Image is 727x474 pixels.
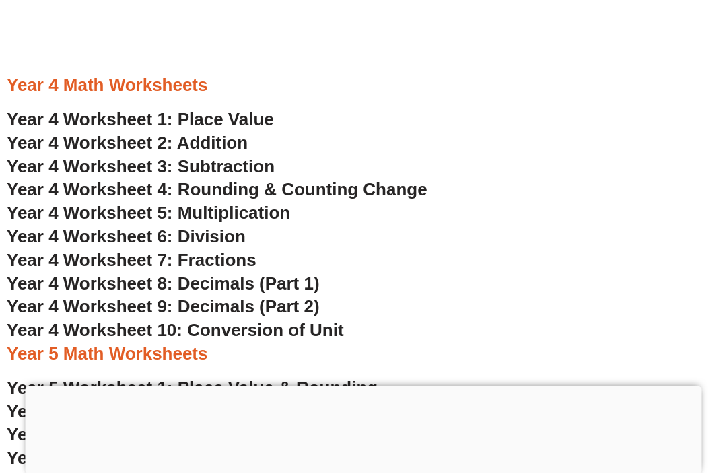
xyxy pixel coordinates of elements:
[7,157,275,177] a: Year 4 Worksheet 3: Subtraction
[26,387,702,471] iframe: Advertisement
[7,203,290,224] a: Year 4 Worksheet 5: Multiplication
[7,75,720,98] h3: Year 4 Math Worksheets
[7,133,248,154] a: Year 4 Worksheet 2: Addition
[7,227,246,247] a: Year 4 Worksheet 6: Division
[7,250,256,271] a: Year 4 Worksheet 7: Fractions
[7,402,248,422] a: Year 5 Worksheet 2: Addition
[7,320,344,341] a: Year 4 Worksheet 10: Conversion of Unit
[7,297,320,317] a: Year 4 Worksheet 9: Decimals (Part 2)
[7,343,720,366] h3: Year 5 Math Worksheets
[7,110,274,130] a: Year 4 Worksheet 1: Place Value
[7,425,275,445] a: Year 5 Worksheet 3: Subtraction
[7,274,320,294] a: Year 4 Worksheet 8: Decimals (Part 1)
[7,180,427,200] a: Year 4 Worksheet 4: Rounding & Counting Change
[7,378,378,399] a: Year 5 Worksheet 1: Place Value & Rounding
[496,322,727,474] iframe: Chat Widget
[7,448,448,469] a: Year 5 Worksheet 4: Multiplication & Distributive Law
